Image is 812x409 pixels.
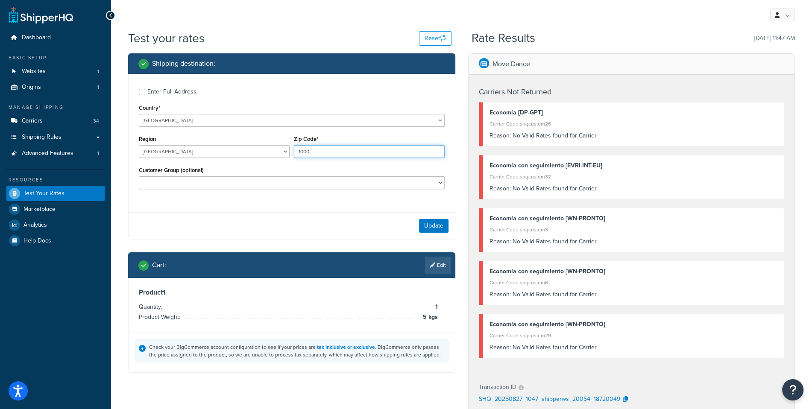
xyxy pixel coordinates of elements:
h2: Rate Results [472,32,535,45]
a: Origins1 [6,79,105,95]
h2: Shipping destination : [152,60,215,67]
a: Analytics [6,217,105,233]
span: Shipping Rules [22,134,62,141]
a: Carriers34 [6,113,105,129]
span: Reason: [490,290,511,299]
h2: Cart : [152,261,166,269]
p: [DATE] 11:47 AM [754,32,795,44]
div: Resources [6,176,105,184]
button: Open Resource Center [782,379,803,400]
a: Marketplace [6,202,105,217]
div: Economía con seguimiento [WN-PRONTO] [490,318,778,330]
span: Reason: [490,343,511,352]
span: Marketplace [23,206,56,213]
div: Economía [DP-GPT] [490,107,778,119]
p: Transaction ID [479,381,516,393]
a: Edit [425,257,451,274]
span: Carriers [22,117,43,125]
div: Carrier Code: shqcustom3 [490,224,778,236]
a: Dashboard [6,30,105,46]
span: Reason: [490,237,511,246]
button: Update [419,219,449,233]
div: Carrier Code: shqcustom29 [490,330,778,342]
li: Carriers [6,113,105,129]
a: tax inclusive or exclusive [317,343,375,351]
span: Analytics [23,222,47,229]
span: Advanced Features [22,150,73,157]
div: No Valid Rates found for Carrier [490,130,778,142]
p: SHQ_20250827_1047_shipperws_20054_18720049 [479,393,620,406]
p: Move Dance [492,58,530,70]
span: 1 [97,150,99,157]
div: Enter Full Address [147,86,196,98]
div: Economía con seguimiento [WN-PRONTO] [490,266,778,278]
label: Zip Code* [294,136,318,142]
a: Shipping Rules [6,129,105,145]
div: Manage Shipping [6,104,105,111]
a: Advanced Features1 [6,146,105,161]
label: Customer Group (optional) [139,167,204,173]
span: Dashboard [22,34,51,41]
div: Carrier Code: shqcustom32 [490,171,778,183]
li: Websites [6,64,105,79]
span: 1 [97,68,99,75]
div: No Valid Rates found for Carrier [490,342,778,353]
div: No Valid Rates found for Carrier [490,183,778,195]
span: Websites [22,68,46,75]
span: 34 [93,117,99,125]
label: Region [139,136,156,142]
h3: Product 1 [139,288,445,297]
span: Quantity: [139,302,164,311]
a: Websites1 [6,64,105,79]
h4: Carriers Not Returned [479,86,785,98]
span: 1 [433,302,438,312]
label: Country* [139,105,160,111]
div: Carrier Code: shqcustom26 [490,118,778,130]
span: Product Weight: [139,313,182,321]
span: 5 kgs [421,312,438,322]
button: Reset [419,31,451,46]
h1: Test your rates [128,30,205,47]
span: Reason: [490,131,511,140]
div: Check your BigCommerce account configuration to see if your prices are . BigCommerce only passes ... [149,343,445,359]
span: Help Docs [23,237,51,245]
div: Economía con seguimiento [WN-PRONTO] [490,213,778,225]
span: 1 [97,84,99,91]
a: Help Docs [6,233,105,248]
div: No Valid Rates found for Carrier [490,289,778,301]
input: Enter Full Address [139,89,145,95]
div: Economía con seguimiento [EVRI-INT-EU] [490,160,778,172]
a: Test Your Rates [6,186,105,201]
span: Reason: [490,184,511,193]
li: Advanced Features [6,146,105,161]
span: Origins [22,84,41,91]
div: Basic Setup [6,54,105,61]
div: Carrier Code: shqcustom6 [490,277,778,289]
div: No Valid Rates found for Carrier [490,236,778,248]
span: Test Your Rates [23,190,64,197]
li: Origins [6,79,105,95]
